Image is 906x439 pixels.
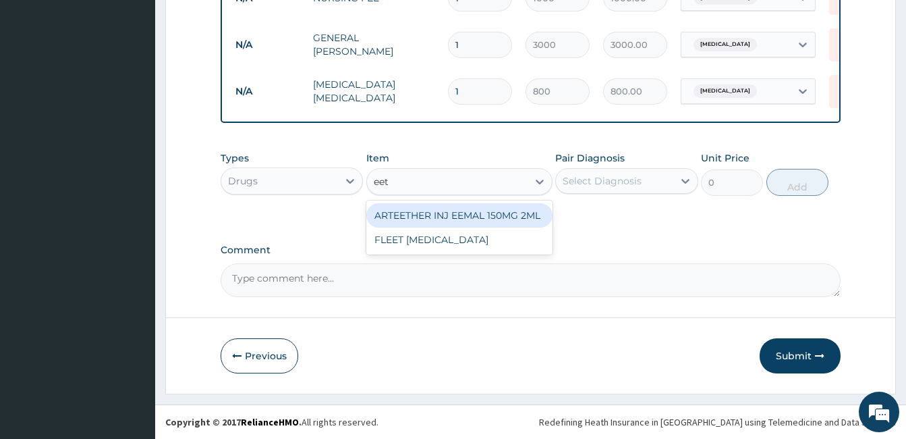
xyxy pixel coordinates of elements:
div: Drugs [228,174,258,188]
span: We're online! [78,133,186,269]
td: GENERAL [PERSON_NAME] [306,24,441,65]
div: Chat with us now [70,76,227,93]
div: Redefining Heath Insurance in [GEOGRAPHIC_DATA] using Telemedicine and Data Science! [539,415,896,429]
a: RelianceHMO [241,416,299,428]
div: Minimize live chat window [221,7,254,39]
div: FLEET [MEDICAL_DATA] [366,228,553,252]
button: Previous [221,338,298,373]
strong: Copyright © 2017 . [165,416,302,428]
div: ARTEETHER INJ EEMAL 150MG 2ML [366,203,553,228]
label: Item [366,151,389,165]
div: Select Diagnosis [563,174,642,188]
footer: All rights reserved. [155,405,906,439]
td: [MEDICAL_DATA] [MEDICAL_DATA] [306,71,441,111]
img: d_794563401_company_1708531726252_794563401 [25,68,55,101]
label: Unit Price [701,151,749,165]
td: N/A [229,32,306,57]
label: Comment [221,244,841,256]
span: [MEDICAL_DATA] [693,84,757,98]
label: Types [221,153,249,164]
td: N/A [229,79,306,104]
button: Submit [760,338,841,373]
label: Pair Diagnosis [555,151,625,165]
button: Add [766,169,828,196]
textarea: Type your message and hit 'Enter' [7,294,257,342]
span: [MEDICAL_DATA] [693,38,757,51]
